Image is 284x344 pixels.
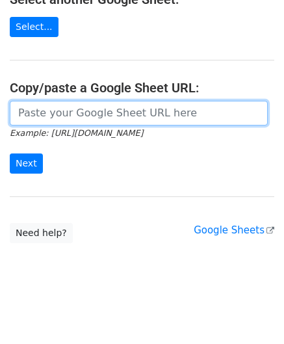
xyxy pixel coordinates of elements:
h4: Copy/paste a Google Sheet URL: [10,80,274,96]
input: Next [10,153,43,174]
input: Paste your Google Sheet URL here [10,101,268,126]
a: Select... [10,17,58,37]
a: Need help? [10,223,73,243]
a: Google Sheets [194,224,274,236]
small: Example: [URL][DOMAIN_NAME] [10,128,143,138]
